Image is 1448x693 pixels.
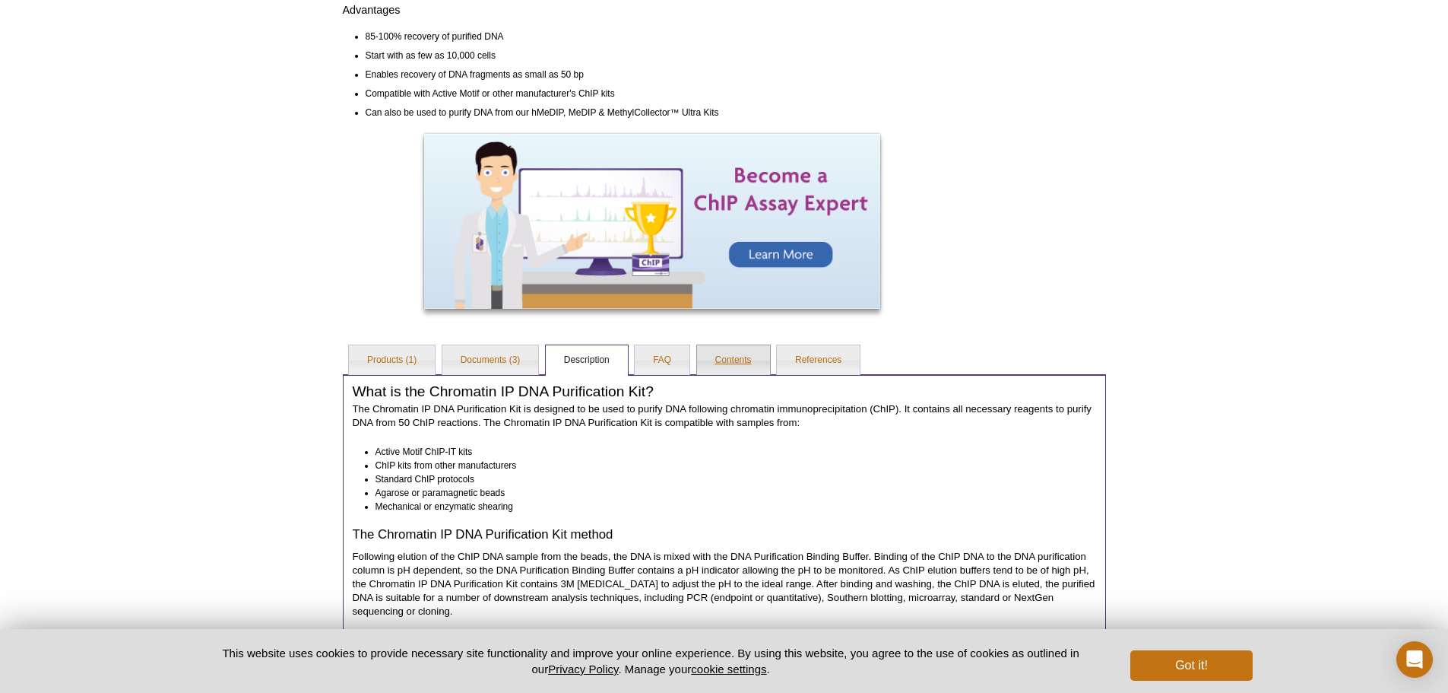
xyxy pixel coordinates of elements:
[546,345,628,376] a: Description
[1396,641,1433,678] div: Open Intercom Messenger
[366,101,948,120] li: Can also be used to purify DNA from our hMeDIP, MeDIP & MethylCollector™ Ultra Kits
[353,402,1096,430] p: The Chromatin IP DNA Purification Kit is designed to be used to purify DNA following chromatin im...
[366,63,948,82] li: Enables recovery of DNA fragments as small as 50 bp
[1130,650,1252,681] button: Got it!
[777,345,860,376] a: References
[697,345,770,376] a: Contents
[375,472,1082,486] li: Standard ChIP protocols
[196,645,1106,677] p: This website uses cookies to provide necessary site functionality and improve your online experie...
[353,550,1096,618] p: Following elution of the ChIP DNA sample from the beads, the DNA is mixed with the DNA Purificati...
[375,445,1082,459] li: Active Motif ChIP-IT kits
[375,459,1082,472] li: ChIP kits from other manufacturers
[366,44,948,63] li: Start with as few as 10,000 cells
[424,134,880,309] img: Become a ChIP Assay Expert
[442,345,539,376] a: Documents (3)
[375,500,1082,513] li: Mechanical or enzymatic shearing
[353,385,1096,399] h2: What is the Chromatin IP DNA Purification Kit?
[691,663,766,676] button: cookie settings
[349,345,435,376] a: Products (1)
[366,24,948,44] li: 85-100% recovery of purified DNA
[353,527,1096,542] h3: The Chromatin IP DNA Purification Kit method
[366,82,948,101] li: Compatible with Active Motif or other manufacturer's ChIP kits
[375,486,1082,500] li: Agarose or paramagnetic beads
[635,345,689,376] a: FAQ
[548,663,618,676] a: Privacy Policy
